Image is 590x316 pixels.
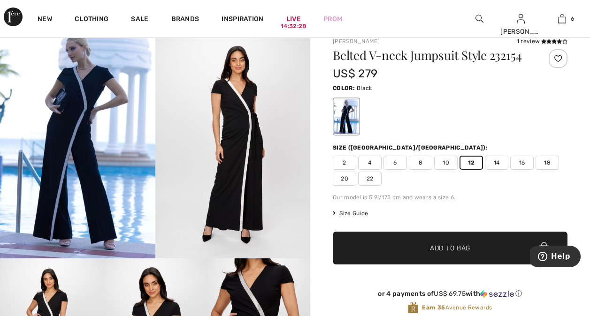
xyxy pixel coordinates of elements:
[333,156,356,170] span: 2
[358,172,382,186] span: 22
[500,27,541,37] div: [PERSON_NAME]
[510,156,534,170] span: 16
[75,15,108,25] a: Clothing
[571,15,574,23] span: 6
[542,13,582,24] a: 6
[333,209,368,218] span: Size Guide
[475,13,483,24] img: search the website
[536,156,559,170] span: 18
[333,49,529,61] h1: Belted V-neck Jumpsuit Style 232154
[333,143,490,152] div: Size ([GEOGRAPHIC_DATA]/[GEOGRAPHIC_DATA]):
[460,156,483,170] span: 12
[434,156,458,170] span: 10
[485,156,508,170] span: 14
[131,15,148,25] a: Sale
[480,290,514,298] img: Sezzle
[333,290,567,298] div: or 4 payments of with
[333,172,356,186] span: 20
[333,232,567,264] button: Add to Bag
[358,156,382,170] span: 4
[517,37,567,45] div: 1 review
[334,99,359,134] div: Black
[422,303,492,312] span: Avenue Rewards
[333,38,380,45] a: [PERSON_NAME]
[430,243,470,253] span: Add to Bag
[357,85,372,91] span: Black
[171,15,199,25] a: Brands
[409,156,432,170] span: 8
[333,67,377,80] span: US$ 279
[558,13,566,24] img: My Bag
[422,304,445,311] strong: Earn 35
[383,156,407,170] span: 6
[155,26,311,258] img: Belted V-Neck Jumpsuit Style 232154. 2
[434,290,466,298] span: US$ 69.75
[517,14,525,23] a: Sign In
[333,85,355,91] span: Color:
[323,14,342,24] a: Prom
[281,22,306,31] div: 14:32:28
[333,290,567,301] div: or 4 payments ofUS$ 69.75withSezzle Click to learn more about Sezzle
[408,301,418,314] img: Avenue Rewards
[286,14,301,24] a: Live14:32:28
[222,15,263,25] span: Inspiration
[539,242,549,254] img: Bag.svg
[530,246,581,269] iframe: Opens a widget where you can find more information
[517,13,525,24] img: My Info
[4,8,23,26] img: 1ère Avenue
[333,193,567,202] div: Our model is 5'9"/175 cm and wears a size 6.
[38,15,52,25] a: New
